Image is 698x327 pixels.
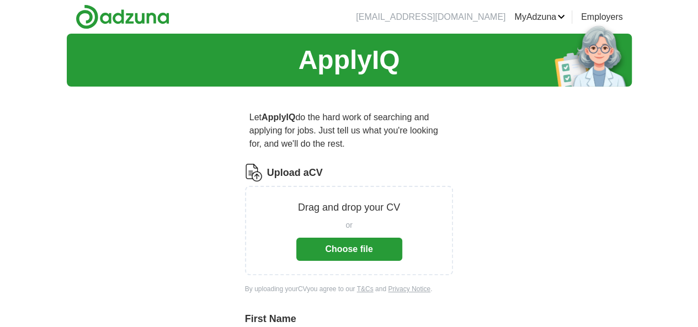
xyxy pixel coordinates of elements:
div: By uploading your CV you agree to our and . [245,284,454,294]
p: Drag and drop your CV [298,200,400,215]
a: Privacy Notice [388,285,430,293]
a: Employers [581,10,623,24]
strong: ApplyIQ [262,112,295,122]
img: CV Icon [245,164,263,181]
span: or [345,219,352,231]
a: MyAdzuna [514,10,565,24]
label: First Name [245,312,454,326]
button: Choose file [296,238,402,261]
p: Let do the hard work of searching and applying for jobs. Just tell us what you're looking for, an... [245,106,454,155]
label: Upload a CV [267,165,323,180]
img: Adzuna logo [76,4,169,29]
h1: ApplyIQ [298,40,399,80]
a: T&Cs [357,285,374,293]
li: [EMAIL_ADDRESS][DOMAIN_NAME] [356,10,505,24]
